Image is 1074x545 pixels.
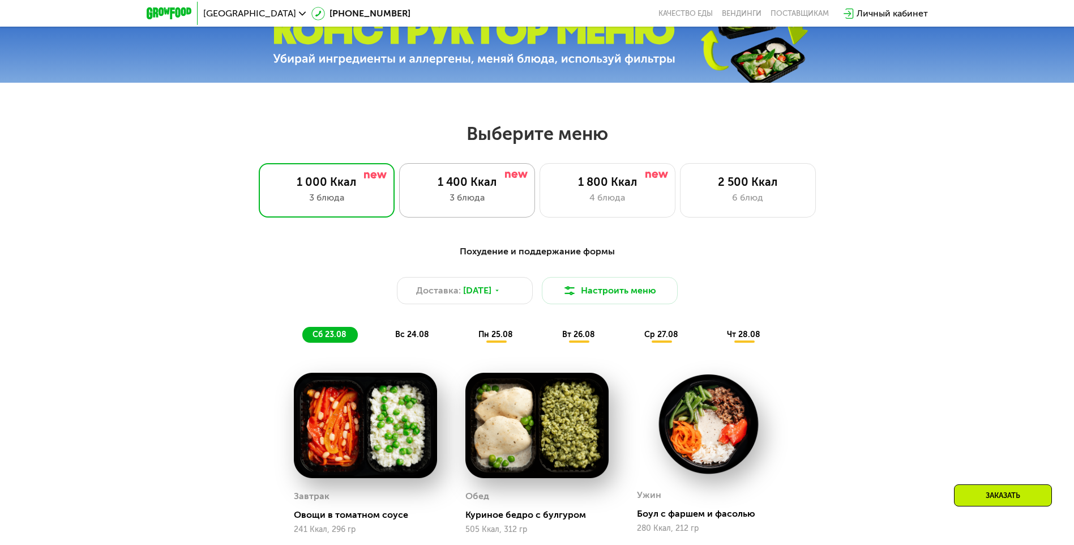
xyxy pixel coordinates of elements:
div: Куриное бедро с булгуром [465,509,618,521]
div: 4 блюда [551,191,664,205]
div: Боул с фаршем и фасолью [637,508,789,520]
button: Настроить меню [542,277,678,304]
div: 1 400 Ккал [411,175,523,189]
span: ср 27.08 [644,330,678,339]
div: 3 блюда [411,191,523,205]
div: Ужин [637,487,661,504]
span: вс 24.08 [395,330,429,339]
span: [DATE] [463,284,491,297]
div: Овощи в томатном соусе [294,509,446,521]
span: [GEOGRAPHIC_DATA] [203,9,296,18]
span: чт 28.08 [727,330,760,339]
span: пн 25.08 [478,330,513,339]
a: Качество еды [658,9,713,18]
h2: Выберите меню [36,122,1038,145]
div: 1 000 Ккал [271,175,383,189]
div: 241 Ккал, 296 гр [294,525,437,534]
span: вт 26.08 [562,330,595,339]
div: поставщикам [771,9,829,18]
div: Похудение и поддержание формы [202,245,872,259]
a: Вендинги [722,9,761,18]
div: 2 500 Ккал [692,175,804,189]
div: Завтрак [294,488,330,505]
div: 1 800 Ккал [551,175,664,189]
div: 6 блюд [692,191,804,205]
div: 3 блюда [271,191,383,205]
div: 505 Ккал, 312 гр [465,525,609,534]
span: сб 23.08 [313,330,346,339]
div: Обед [465,488,489,505]
div: Личный кабинет [857,7,928,20]
a: [PHONE_NUMBER] [311,7,410,20]
div: Заказать [954,484,1052,506]
span: Доставка: [416,284,461,297]
div: 280 Ккал, 212 гр [637,524,780,533]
